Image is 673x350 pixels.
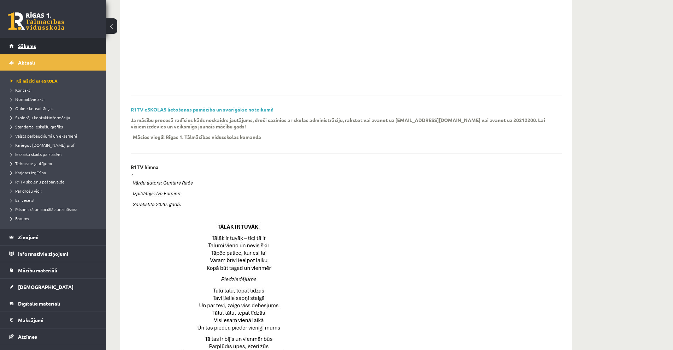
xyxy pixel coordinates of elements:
a: Kā mācīties eSKOLĀ [11,78,99,84]
span: Normatīvie akti [11,96,45,102]
p: R1TV himna [131,164,159,170]
a: [DEMOGRAPHIC_DATA] [9,279,97,295]
a: Atzīmes [9,328,97,345]
a: Aktuāli [9,54,97,71]
a: Sākums [9,38,97,54]
span: Valsts pārbaudījumi un eksāmeni [11,133,77,139]
a: Karjeras izglītība [11,169,99,176]
a: Standarta ieskaišu grafiks [11,123,99,130]
span: Kā iegūt [DOMAIN_NAME] prof [11,142,75,148]
span: Pilsoniskā un sociālā audzināšana [11,206,77,212]
legend: Informatīvie ziņojumi [18,246,97,262]
span: Aktuāli [18,59,35,66]
span: Ieskaišu skaits pa klasēm [11,151,61,157]
legend: Maksājumi [18,312,97,328]
span: R1TV skolēnu pašpārvalde [11,179,65,185]
p: Mācies viegli! [133,134,165,140]
a: Kontakti [11,87,99,93]
a: Tehniskie jautājumi [11,160,99,167]
span: Kontakti [11,87,31,93]
span: Tehniskie jautājumi [11,161,52,166]
a: R1TV eSKOLAS lietošanas pamācība un svarīgākie noteikumi! [131,106,273,113]
a: Online konsultācijas [11,105,99,111]
a: R1TV skolēnu pašpārvalde [11,179,99,185]
span: Sākums [18,43,36,49]
span: Skolotāju kontaktinformācija [11,115,70,120]
span: Atzīmes [18,333,37,340]
p: Rīgas 1. Tālmācības vidusskolas komanda [166,134,261,140]
a: Kā iegūt [DOMAIN_NAME] prof [11,142,99,148]
a: Informatīvie ziņojumi [9,246,97,262]
p: Ja mācību procesā radīsies kāds neskaidrs jautājums, droši sazinies ar skolas administrāciju, rak... [131,117,551,129]
legend: Ziņojumi [18,229,97,245]
a: Ieskaišu skaits pa klasēm [11,151,99,157]
span: Esi vesels! [11,197,34,203]
span: Online konsultācijas [11,105,53,111]
a: Par drošu vidi! [11,188,99,194]
span: Forums [11,216,29,221]
a: Valsts pārbaudījumi un eksāmeni [11,133,99,139]
a: Pilsoniskā un sociālā audzināšana [11,206,99,212]
span: [DEMOGRAPHIC_DATA] [18,284,73,290]
a: Forums [11,215,99,222]
span: Karjeras izglītība [11,170,46,175]
a: Mācību materiāli [9,262,97,278]
span: Kā mācīties eSKOLĀ [11,78,58,84]
a: Rīgas 1. Tālmācības vidusskola [8,12,64,30]
span: Par drošu vidi! [11,188,42,194]
a: Digitālie materiāli [9,295,97,312]
a: Esi vesels! [11,197,99,203]
a: Skolotāju kontaktinformācija [11,114,99,121]
span: Digitālie materiāli [18,300,60,307]
a: Normatīvie akti [11,96,99,102]
span: Mācību materiāli [18,267,57,273]
a: Ziņojumi [9,229,97,245]
span: Standarta ieskaišu grafiks [11,124,63,129]
a: Maksājumi [9,312,97,328]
